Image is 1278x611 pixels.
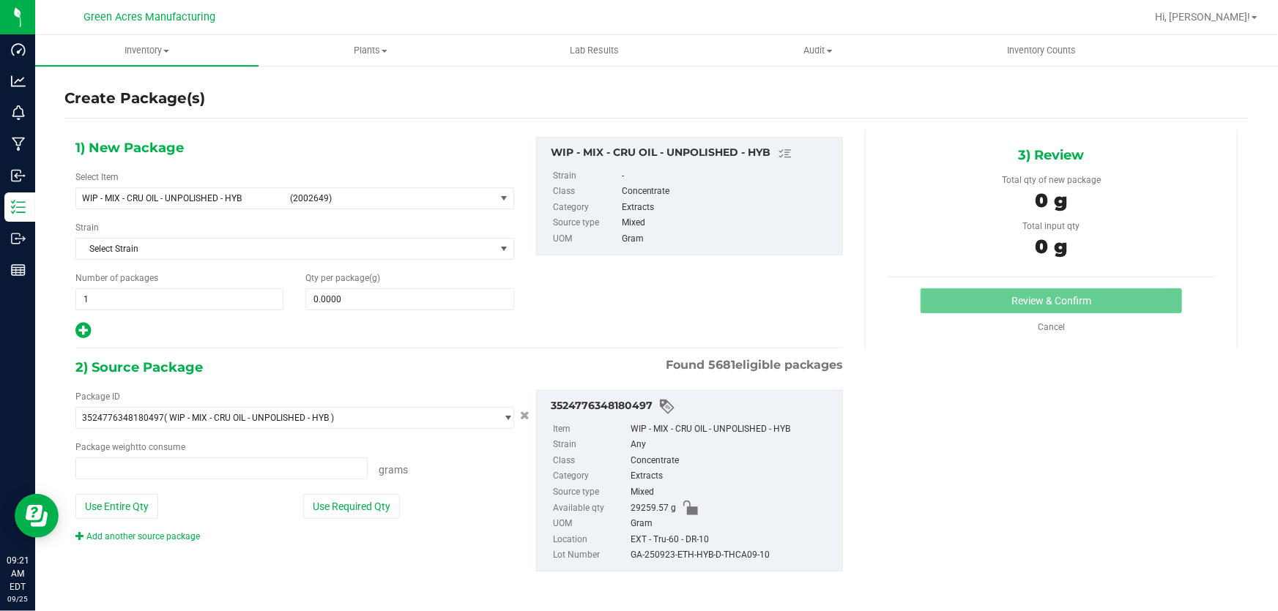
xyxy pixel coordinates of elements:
a: Inventory [35,35,259,66]
span: weight [112,442,138,452]
label: Select Item [75,170,119,184]
div: Gram [622,231,835,247]
inline-svg: Manufacturing [11,137,26,151]
input: 0.0000 [306,289,513,310]
span: 2) Source Package [75,356,203,378]
inline-svg: Inbound [11,168,26,183]
label: Class [553,184,619,200]
span: 0 g [1035,235,1067,258]
span: 3524776348180497 [82,413,164,423]
div: Mixed [622,215,835,231]
label: Source type [553,484,628,501]
span: Inventory Counts [988,44,1096,57]
span: Number of packages [75,273,158,283]
label: Strain [553,168,619,184]
a: Lab Results [483,35,706,66]
span: Lab Results [550,44,639,57]
span: 3) Review [1018,144,1084,166]
span: Select Strain [76,239,495,259]
span: 5681 [708,358,735,372]
span: select [495,188,513,209]
inline-svg: Outbound [11,231,26,246]
span: Qty per package [305,273,380,283]
span: Hi, [PERSON_NAME]! [1155,11,1250,23]
div: WIP - MIX - CRU OIL - UNPOLISHED - HYB [551,145,835,162]
div: - [622,168,835,184]
span: Found eligible packages [666,356,843,374]
span: Total input qty [1022,221,1080,231]
div: GA-250923-ETH-HYB-D-THCA09-10 [631,547,835,563]
span: select [495,408,513,428]
inline-svg: Reports [11,263,26,277]
label: Strain [553,437,628,453]
label: Class [553,453,628,469]
div: Concentrate [622,184,835,200]
label: Available qty [553,501,628,517]
span: Plants [259,44,481,57]
label: Category [553,200,619,216]
div: Mixed [631,484,835,501]
span: Audit [707,44,929,57]
label: UOM [553,231,619,247]
button: Review & Confirm [921,288,1183,313]
div: Any [631,437,835,453]
label: Category [553,468,628,484]
button: Use Required Qty [303,494,400,519]
iframe: Resource center [15,494,59,538]
span: Package to consume [75,442,185,452]
div: WIP - MIX - CRU OIL - UNPOLISHED - HYB [631,421,835,438]
a: Audit [706,35,929,66]
span: Inventory [35,44,259,57]
input: 1 [76,289,283,310]
div: Extracts [622,200,835,216]
span: Package ID [75,391,120,402]
label: Source type [553,215,619,231]
inline-svg: Analytics [11,74,26,89]
a: Plants [259,35,482,66]
span: Grams [379,464,408,476]
span: WIP - MIX - CRU OIL - UNPOLISHED - HYB [82,193,281,203]
span: 1) New Package [75,137,184,159]
div: 3524776348180497 [551,398,835,416]
a: Cancel [1038,322,1065,332]
label: UOM [553,516,628,532]
label: Strain [75,221,99,234]
span: 0 g [1035,189,1067,212]
div: Gram [631,516,835,532]
h4: Create Package(s) [64,88,205,109]
span: ( WIP - MIX - CRU OIL - UNPOLISHED - HYB ) [164,413,334,423]
div: Extracts [631,468,835,484]
button: Use Entire Qty [75,494,158,519]
a: Add another source package [75,531,200,541]
span: Green Acres Manufacturing [83,11,215,23]
div: Concentrate [631,453,835,469]
span: (g) [369,273,380,283]
span: (2002649) [290,193,489,203]
span: Total qty of new package [1002,175,1101,185]
label: Item [553,421,628,438]
div: EXT - Tru-60 - DR-10 [631,532,835,548]
button: Cancel button [516,405,534,427]
span: Add new output [75,329,91,339]
span: select [495,239,513,259]
inline-svg: Dashboard [11,42,26,57]
label: Lot Number [553,547,628,563]
inline-svg: Monitoring [11,105,26,120]
p: 09/25 [7,593,29,604]
span: 29259.57 g [631,501,676,517]
inline-svg: Inventory [11,200,26,214]
a: Inventory Counts [930,35,1153,66]
label: Location [553,532,628,548]
p: 09:21 AM EDT [7,554,29,593]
